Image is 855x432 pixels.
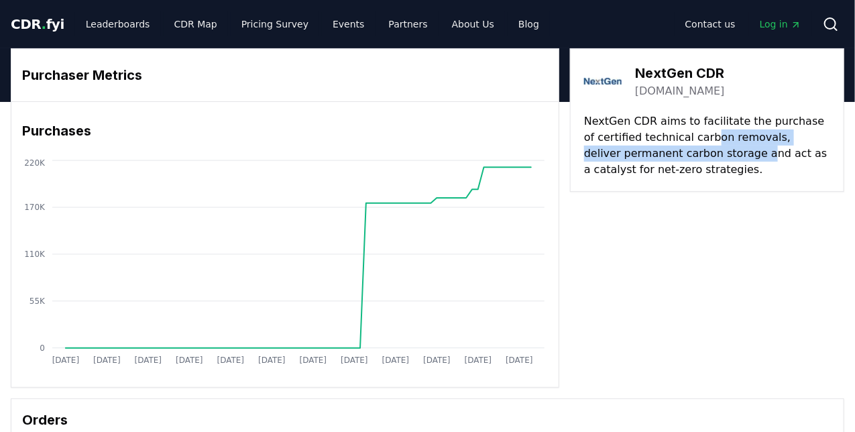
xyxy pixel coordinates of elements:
tspan: [DATE] [258,356,285,365]
a: CDR.fyi [11,15,64,34]
span: . [42,16,46,32]
tspan: [DATE] [465,356,492,365]
a: Partners [378,12,439,36]
tspan: 170K [24,203,46,212]
tspan: 55K [30,296,46,306]
p: NextGen CDR aims to facilitate the purchase of certified technical carbon removals, deliver perma... [584,113,830,178]
tspan: [DATE] [382,356,409,365]
span: CDR fyi [11,16,64,32]
tspan: [DATE] [52,356,79,365]
h3: Orders [22,410,833,430]
tspan: [DATE] [93,356,120,365]
nav: Main [675,12,812,36]
h3: NextGen CDR [635,63,725,83]
h3: Purchases [22,121,548,141]
img: NextGen CDR-logo [584,62,622,100]
tspan: 110K [24,250,46,259]
a: Contact us [675,12,746,36]
a: Pricing Survey [231,12,319,36]
a: Blog [508,12,550,36]
nav: Main [75,12,550,36]
tspan: [DATE] [341,356,367,365]
a: Events [322,12,375,36]
a: Leaderboards [75,12,161,36]
tspan: [DATE] [217,356,244,365]
tspan: [DATE] [300,356,327,365]
tspan: 220K [24,158,46,168]
tspan: [DATE] [506,356,532,365]
a: [DOMAIN_NAME] [635,83,725,99]
a: CDR Map [164,12,228,36]
tspan: [DATE] [176,356,203,365]
tspan: 0 [40,343,45,353]
h3: Purchaser Metrics [22,65,548,85]
span: Log in [760,17,801,31]
tspan: [DATE] [135,356,162,365]
a: Log in [749,12,812,36]
tspan: [DATE] [423,356,450,365]
a: About Us [441,12,505,36]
